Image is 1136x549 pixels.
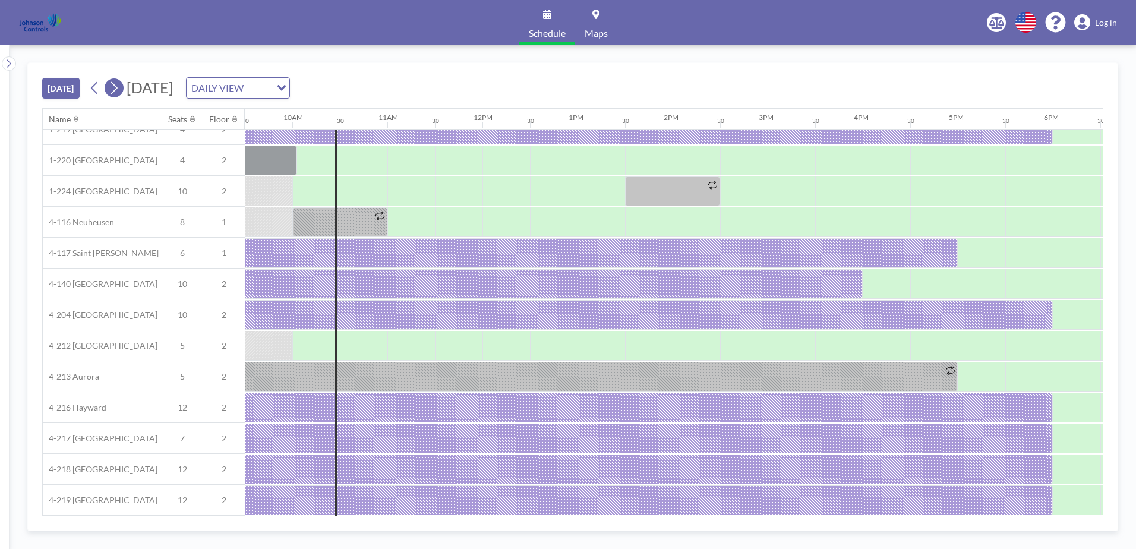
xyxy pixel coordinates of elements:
img: organization-logo [19,11,61,34]
span: 4-213 Aurora [43,371,99,382]
div: 30 [527,117,534,125]
div: 5PM [949,113,964,122]
div: 3PM [759,113,774,122]
div: 30 [432,117,439,125]
span: 1-220 [GEOGRAPHIC_DATA] [43,155,157,166]
span: 2 [203,186,245,197]
span: 12 [162,464,203,475]
span: 10 [162,186,203,197]
div: Name [49,114,71,125]
button: [DATE] [42,78,80,99]
span: 2 [203,340,245,351]
span: 12 [162,495,203,506]
div: 12PM [474,113,493,122]
span: [DATE] [127,78,173,96]
span: 4-218 [GEOGRAPHIC_DATA] [43,464,157,475]
span: 4-219 [GEOGRAPHIC_DATA] [43,495,157,506]
span: Maps [585,29,608,38]
span: 10 [162,279,203,289]
div: 6PM [1044,113,1059,122]
div: Search for option [187,78,289,98]
span: DAILY VIEW [189,80,246,96]
span: 2 [203,279,245,289]
span: 5 [162,340,203,351]
span: 2 [203,371,245,382]
span: 6 [162,248,203,258]
span: Schedule [529,29,566,38]
div: Seats [168,114,187,125]
span: 2 [203,495,245,506]
span: 2 [203,464,245,475]
span: 2 [203,155,245,166]
span: 4-116 Neuheusen [43,217,114,228]
div: 30 [1002,117,1009,125]
span: Log in [1095,17,1117,28]
div: 30 [622,117,629,125]
div: Floor [209,114,229,125]
div: 2PM [664,113,679,122]
span: 1 [203,217,245,228]
div: 4PM [854,113,869,122]
span: 12 [162,402,203,413]
span: 2 [203,402,245,413]
span: 2 [203,310,245,320]
input: Search for option [247,80,270,96]
span: 4-140 [GEOGRAPHIC_DATA] [43,279,157,289]
span: 4-212 [GEOGRAPHIC_DATA] [43,340,157,351]
span: 2 [203,433,245,444]
span: 10 [162,310,203,320]
span: 1 [203,248,245,258]
span: 1-224 [GEOGRAPHIC_DATA] [43,186,157,197]
span: 5 [162,371,203,382]
div: 30 [812,117,819,125]
div: 11AM [378,113,398,122]
div: 30 [337,117,344,125]
span: 7 [162,433,203,444]
div: 30 [717,117,724,125]
span: 8 [162,217,203,228]
div: 10AM [283,113,303,122]
span: 4-216 Hayward [43,402,106,413]
div: 30 [907,117,914,125]
div: 30 [242,117,249,125]
span: 4-204 [GEOGRAPHIC_DATA] [43,310,157,320]
a: Log in [1074,14,1117,31]
div: 30 [1097,117,1105,125]
div: 1PM [569,113,583,122]
span: 4-117 Saint [PERSON_NAME] [43,248,159,258]
span: 4-217 [GEOGRAPHIC_DATA] [43,433,157,444]
span: 4 [162,155,203,166]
